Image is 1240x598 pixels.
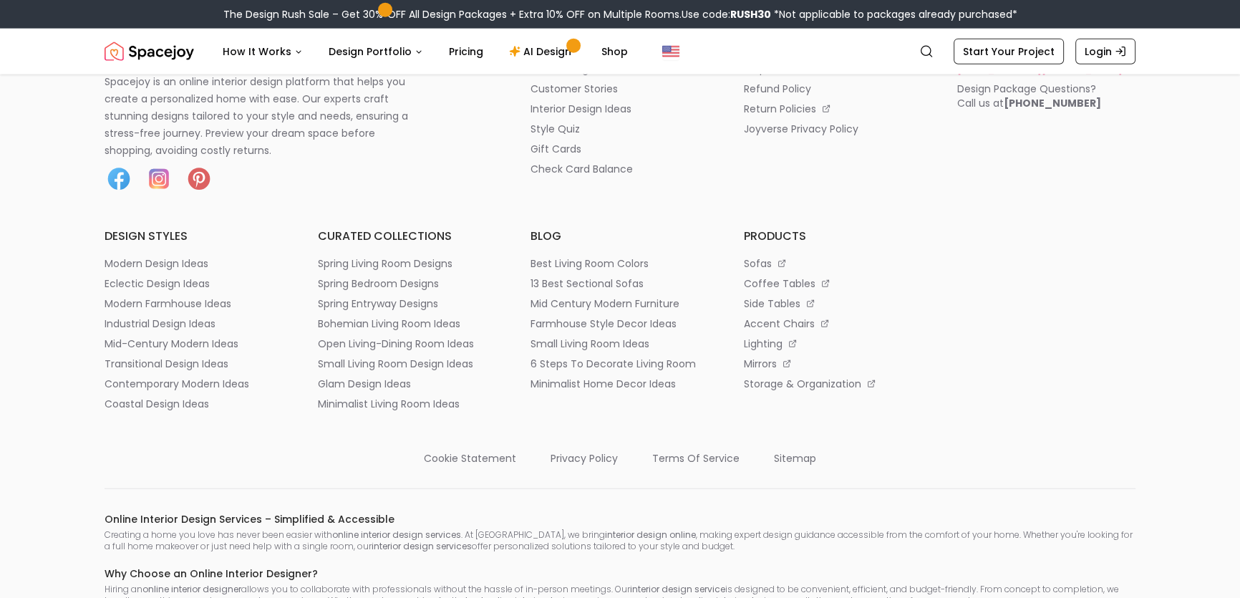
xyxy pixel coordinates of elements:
b: [PHONE_NUMBER] [1003,96,1100,110]
a: lighting [744,337,923,351]
a: modern farmhouse ideas [105,296,284,311]
b: RUSH30 [730,7,771,21]
nav: Main [211,37,639,66]
p: 13 best sectional sofas [531,276,644,291]
strong: interior design services [372,540,472,552]
p: check card balance [531,162,633,176]
h6: curated collections [318,228,497,245]
a: spring entryway designs [318,296,497,311]
p: refund policy [744,82,811,96]
p: spring entryway designs [318,296,438,311]
p: glam design ideas [318,377,411,391]
a: 13 best sectional sofas [531,276,709,291]
a: terms of service [652,445,740,466]
p: Creating a home you love has never been easier with . At [GEOGRAPHIC_DATA], we bring , making exp... [105,529,1135,552]
p: industrial design ideas [105,317,215,331]
p: spring living room designs [318,256,452,271]
a: AI Design [498,37,587,66]
a: sofas [744,256,923,271]
p: style quiz [531,122,580,136]
a: accent chairs [744,317,923,331]
img: Pinterest icon [185,165,213,193]
a: Design Package Questions?Call us at[PHONE_NUMBER] [956,82,1135,110]
a: return policies [744,102,923,116]
img: United States [662,43,679,60]
p: storage & organization [744,377,861,391]
p: small living room ideas [531,337,649,351]
a: mid century modern furniture [531,296,709,311]
a: industrial design ideas [105,317,284,331]
a: check card balance [531,162,709,176]
h6: products [744,228,923,245]
a: style quiz [531,122,709,136]
p: coastal design ideas [105,397,209,411]
p: mid century modern furniture [531,296,679,311]
p: customer stories [531,82,618,96]
a: Login [1075,39,1135,64]
a: privacy policy [551,445,618,466]
a: farmhouse style decor ideas [531,317,709,331]
a: sitemap [774,445,816,466]
img: Spacejoy Logo [105,37,194,66]
a: contemporary modern ideas [105,377,284,391]
a: modern design ideas [105,256,284,271]
a: Shop [590,37,639,66]
img: Facebook icon [105,165,133,193]
a: minimalist home decor ideas [531,377,709,391]
p: accent chairs [744,317,815,331]
nav: Global [105,29,1135,74]
strong: interior design service [630,583,725,595]
a: best living room colors [531,256,709,271]
p: terms of service [652,451,740,466]
p: transitional design ideas [105,357,228,371]
a: small living room ideas [531,337,709,351]
a: glam design ideas [318,377,497,391]
a: mirrors [744,357,923,371]
a: Start Your Project [954,39,1064,64]
a: mid-century modern ideas [105,337,284,351]
p: lighting [744,337,783,351]
p: minimalist living room ideas [318,397,460,411]
p: Spacejoy is an online interior design platform that helps you create a personalized home with eas... [105,73,425,159]
div: The Design Rush Sale – Get 30% OFF All Design Packages + Extra 10% OFF on Multiple Rooms. [223,7,1017,21]
button: How It Works [211,37,314,66]
a: coastal design ideas [105,397,284,411]
a: coffee tables [744,276,923,291]
p: contemporary modern ideas [105,377,249,391]
a: cookie statement [424,445,516,466]
strong: interior design online [605,529,696,541]
p: gift cards [531,142,581,156]
button: Design Portfolio [317,37,435,66]
p: interior design ideas [531,102,631,116]
p: minimalist home decor ideas [531,377,676,391]
p: farmhouse style decor ideas [531,317,677,331]
a: spring bedroom designs [318,276,497,291]
p: coffee tables [744,276,815,291]
p: privacy policy [551,451,618,466]
p: sitemap [774,451,816,466]
div: Design Package Questions? Call us at [956,82,1100,110]
p: return policies [744,102,816,116]
p: sofas [744,256,772,271]
p: side tables [744,296,800,311]
p: spring bedroom designs [318,276,439,291]
a: spring living room designs [318,256,497,271]
a: minimalist living room ideas [318,397,497,411]
a: customer stories [531,82,709,96]
a: Spacejoy [105,37,194,66]
a: refund policy [744,82,923,96]
span: Use code: [682,7,771,21]
a: 6 steps to decorate living room [531,357,709,371]
span: *Not applicable to packages already purchased* [771,7,1017,21]
p: mirrors [744,357,777,371]
p: bohemian living room ideas [318,317,460,331]
a: small living room design ideas [318,357,497,371]
p: cookie statement [424,451,516,466]
img: Instagram icon [145,165,173,193]
p: modern farmhouse ideas [105,296,231,311]
h6: Why Choose an Online Interior Designer? [105,566,1135,581]
a: storage & organization [744,377,923,391]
